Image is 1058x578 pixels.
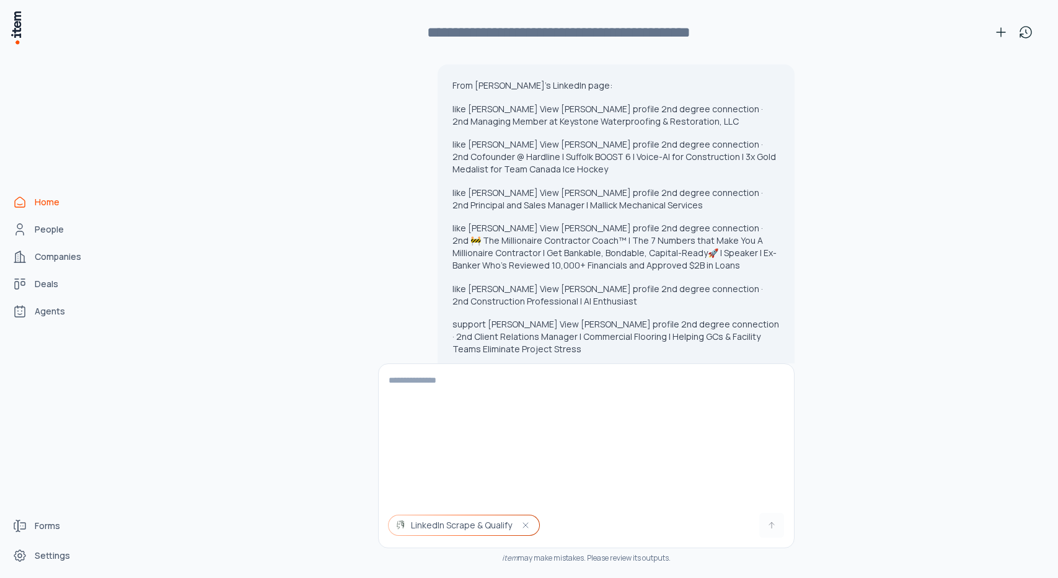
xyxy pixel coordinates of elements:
[989,20,1013,45] button: New conversation
[452,79,780,92] p: From [PERSON_NAME]'s LinkedIn page:
[7,217,102,242] a: People
[452,318,780,355] p: support [PERSON_NAME] View [PERSON_NAME] profile 2nd degree connection · 2nd Client Relations Man...
[452,283,780,308] p: like [PERSON_NAME] View [PERSON_NAME] profile 2nd degree connection · 2nd Construction Profession...
[35,223,64,236] span: People
[10,10,22,45] img: Item Brain Logo
[502,553,518,563] i: item
[7,244,102,269] a: Companies
[396,520,406,530] img: account_manager
[35,278,58,290] span: Deals
[7,299,102,324] a: Agents
[452,222,780,272] p: like [PERSON_NAME] View [PERSON_NAME] profile 2nd degree connection · 2nd 🚧 The Millionaire Contr...
[7,272,102,296] a: Deals
[389,515,539,535] button: LinkedIn Scrape & Qualify
[7,190,102,215] a: Home
[1013,20,1038,45] button: View history
[452,187,780,211] p: like [PERSON_NAME] View [PERSON_NAME] profile 2nd degree connection · 2nd Principal and Sales Man...
[7,514,102,538] a: Forms
[35,196,60,208] span: Home
[35,251,81,263] span: Companies
[452,138,780,176] p: like [PERSON_NAME] View [PERSON_NAME] profile 2nd degree connection · 2nd Cofounder @ Hardline | ...
[378,553,795,563] div: may make mistakes. Please review its outputs.
[35,305,65,318] span: Agents
[35,520,60,532] span: Forms
[7,543,102,568] a: Settings
[411,519,512,531] span: LinkedIn Scrape & Qualify
[35,549,70,562] span: Settings
[452,103,780,128] p: like [PERSON_NAME] View [PERSON_NAME] profile 2nd degree connection · 2nd Managing Member at Keys...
